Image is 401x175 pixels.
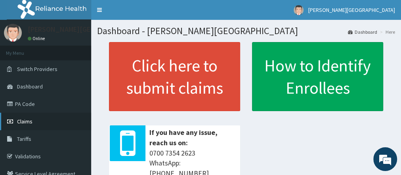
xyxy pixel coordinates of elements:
[109,42,240,111] a: Click here to submit claims
[130,4,149,23] div: Minimize live chat window
[17,135,31,142] span: Tariffs
[41,44,133,55] div: Chat with us now
[28,26,145,33] p: [PERSON_NAME][GEOGRAPHIC_DATA]
[294,5,304,15] img: User Image
[46,43,109,123] span: We're online!
[15,40,32,60] img: d_794563401_company_1708531726252_794563401
[252,42,383,111] a: How to Identify Enrollees
[4,102,151,130] textarea: Type your message and hit 'Enter'
[17,83,43,90] span: Dashboard
[348,29,377,35] a: Dashboard
[17,118,32,125] span: Claims
[17,65,57,73] span: Switch Providers
[28,36,47,41] a: Online
[97,26,395,36] h1: Dashboard - [PERSON_NAME][GEOGRAPHIC_DATA]
[308,6,395,13] span: [PERSON_NAME][GEOGRAPHIC_DATA]
[149,128,218,147] b: If you have any issue, reach us on:
[4,24,22,42] img: User Image
[378,29,395,35] li: Here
